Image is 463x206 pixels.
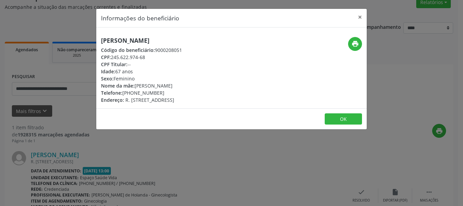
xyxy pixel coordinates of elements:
span: Código do beneficiário: [101,47,155,53]
button: OK [325,113,362,125]
span: R. [STREET_ADDRESS] [125,97,174,103]
div: 67 anos [101,68,182,75]
span: Endereço: [101,97,124,103]
h5: [PERSON_NAME] [101,37,182,44]
span: Idade: [101,68,115,75]
span: Sexo: [101,75,114,82]
div: 9000208051 [101,46,182,54]
button: print [348,37,362,51]
div: [PERSON_NAME] [101,82,182,89]
div: Feminino [101,75,182,82]
i: print [351,40,359,48]
span: CPF: [101,54,111,60]
button: Close [353,9,367,25]
div: -- [101,61,182,68]
h5: Informações do beneficiário [101,14,179,22]
div: 245.622.974-68 [101,54,182,61]
span: CPF Titular: [101,61,127,68]
span: Nome da mãe: [101,82,135,89]
span: Telefone: [101,90,122,96]
div: [PHONE_NUMBER] [101,89,182,96]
